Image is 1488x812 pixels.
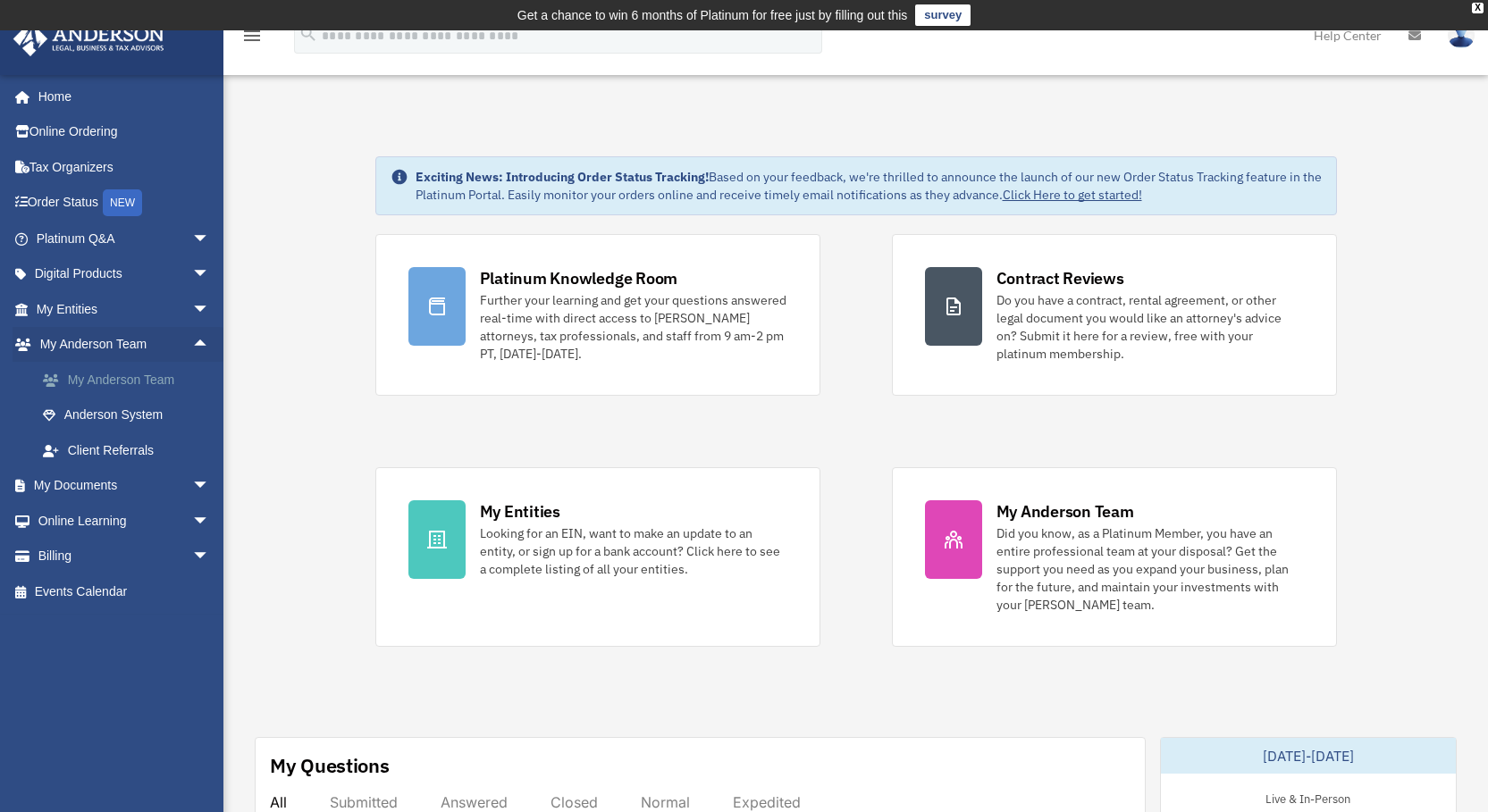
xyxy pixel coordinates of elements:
div: Normal [641,793,690,811]
div: Answered [441,793,508,811]
div: Closed [551,793,598,811]
span: arrow_drop_up [192,327,228,364]
a: Home [13,79,228,114]
a: My Entitiesarrow_drop_down [13,291,237,327]
a: Order StatusNEW [13,185,237,222]
a: My Anderson Teamarrow_drop_up [13,327,237,363]
div: Submitted [330,793,398,811]
img: Anderson Advisors Platinum Portal [8,21,170,56]
a: Online Learningarrow_drop_down [13,503,237,539]
img: User Pic [1448,22,1475,48]
i: search [298,24,318,44]
div: [DATE]-[DATE] [1161,738,1456,774]
a: My Anderson Team Did you know, as a Platinum Member, you have an entire professional team at your... [892,467,1337,647]
a: Digital Productsarrow_drop_down [13,256,237,292]
a: Online Ordering [13,114,237,150]
a: Platinum Q&Aarrow_drop_down [13,221,237,256]
a: My Entities Looking for an EIN, want to make an update to an entity, or sign up for a bank accoun... [375,467,820,647]
a: Click Here to get started! [1003,187,1142,203]
span: arrow_drop_down [192,221,228,257]
div: My Entities [480,500,560,523]
div: Contract Reviews [996,267,1124,289]
div: Platinum Knowledge Room [480,267,678,289]
strong: Exciting News: Introducing Order Status Tracking! [416,169,709,185]
a: survey [915,4,971,26]
div: Did you know, as a Platinum Member, you have an entire professional team at your disposal? Get th... [996,524,1304,614]
span: arrow_drop_down [192,291,228,328]
div: Live & In-Person [1251,788,1365,807]
a: Contract Reviews Do you have a contract, rental agreement, or other legal document you would like... [892,234,1337,396]
div: Get a chance to win 6 months of Platinum for free just by filling out this [517,4,908,26]
i: menu [241,25,263,46]
a: My Documentsarrow_drop_down [13,468,237,504]
div: My Questions [270,752,390,779]
span: arrow_drop_down [192,468,228,505]
div: NEW [103,189,142,216]
div: Looking for an EIN, want to make an update to an entity, or sign up for a bank account? Click her... [480,524,787,578]
a: Billingarrow_drop_down [13,539,237,574]
div: close [1472,3,1484,13]
div: All [270,793,287,811]
span: arrow_drop_down [192,256,228,293]
a: Platinum Knowledge Room Further your learning and get your questions answered real-time with dire... [375,234,820,396]
div: My Anderson Team [996,500,1134,523]
span: arrow_drop_down [192,503,228,540]
a: My Anderson Team [25,362,237,398]
a: menu [241,31,263,46]
a: Client Referrals [25,432,237,468]
div: Do you have a contract, rental agreement, or other legal document you would like an attorney's ad... [996,291,1304,363]
div: Expedited [733,793,801,811]
span: arrow_drop_down [192,539,228,575]
div: Further your learning and get your questions answered real-time with direct access to [PERSON_NAM... [480,291,787,363]
a: Tax Organizers [13,149,237,185]
a: Anderson System [25,398,237,433]
div: Based on your feedback, we're thrilled to announce the launch of our new Order Status Tracking fe... [416,168,1322,204]
a: Events Calendar [13,573,237,609]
